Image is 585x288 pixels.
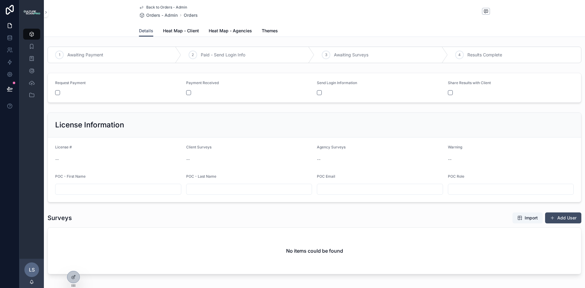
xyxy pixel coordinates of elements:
a: Details [139,25,153,37]
span: -- [317,156,321,162]
span: Results Complete [467,52,502,58]
img: App logo [23,10,40,15]
span: POC Role [448,174,464,179]
span: -- [448,156,452,162]
a: Themes [262,25,278,37]
span: LS [29,266,35,273]
span: 2 [192,52,194,57]
a: Orders - Admin [139,12,178,18]
span: 3 [325,52,327,57]
span: Details [139,28,153,34]
h2: No items could be found [286,247,343,254]
span: Heat Map - Client [163,28,199,34]
span: 1 [59,52,60,57]
div: scrollable content [19,24,44,108]
span: Warning [448,145,462,149]
span: Themes [262,28,278,34]
a: Back to Orders - Admin [139,5,187,10]
a: Heat Map - Client [163,25,199,37]
span: Orders - Admin [146,12,178,18]
span: Agency Surveys [317,145,346,149]
button: Add User [545,212,581,223]
span: -- [186,156,190,162]
span: Back to Orders - Admin [146,5,187,10]
span: POC - First Name [55,174,86,179]
h1: Surveys [48,214,72,222]
span: Payment Received [186,80,219,85]
span: Import [525,215,538,221]
span: POC Email [317,174,335,179]
span: Paid - Send Login Info [201,52,245,58]
span: POC - Last Name [186,174,216,179]
span: Share Results with Client [448,80,491,85]
span: Heat Map - Agencies [209,28,252,34]
span: Awaiting Surveys [334,52,368,58]
span: Client Surveys [186,145,211,149]
span: License # [55,145,72,149]
span: Send Login Information [317,80,357,85]
a: Heat Map - Agencies [209,25,252,37]
span: -- [55,156,59,162]
span: 4 [458,52,461,57]
span: Request Payment [55,80,86,85]
a: Orders [184,12,198,18]
h2: License Information [55,120,124,130]
span: Awaiting Payment [67,52,103,58]
button: Import [512,212,543,223]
